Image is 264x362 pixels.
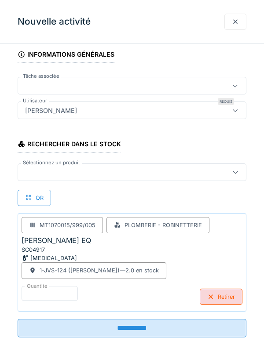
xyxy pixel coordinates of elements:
[18,138,121,152] div: Rechercher dans le stock
[25,282,49,290] label: Quantité
[18,48,114,63] div: Informations générales
[22,235,91,246] div: [PERSON_NAME] EQ
[40,221,95,229] div: MT1070015/999/005
[200,289,242,305] div: Retirer
[21,159,82,167] label: Sélectionnez un produit
[21,97,49,105] label: Utilisateur
[22,105,81,115] div: [PERSON_NAME]
[22,246,127,254] div: SC04917
[22,254,127,262] div: [MEDICAL_DATA]
[18,190,51,206] div: QR
[125,221,202,229] div: Plomberie - Robinetterie
[40,266,159,275] div: 1-JVS-124 ([PERSON_NAME]) — 2.0 en stock
[21,72,61,80] label: Tâche associée
[18,16,91,27] h3: Nouvelle activité
[218,98,234,105] div: Requis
